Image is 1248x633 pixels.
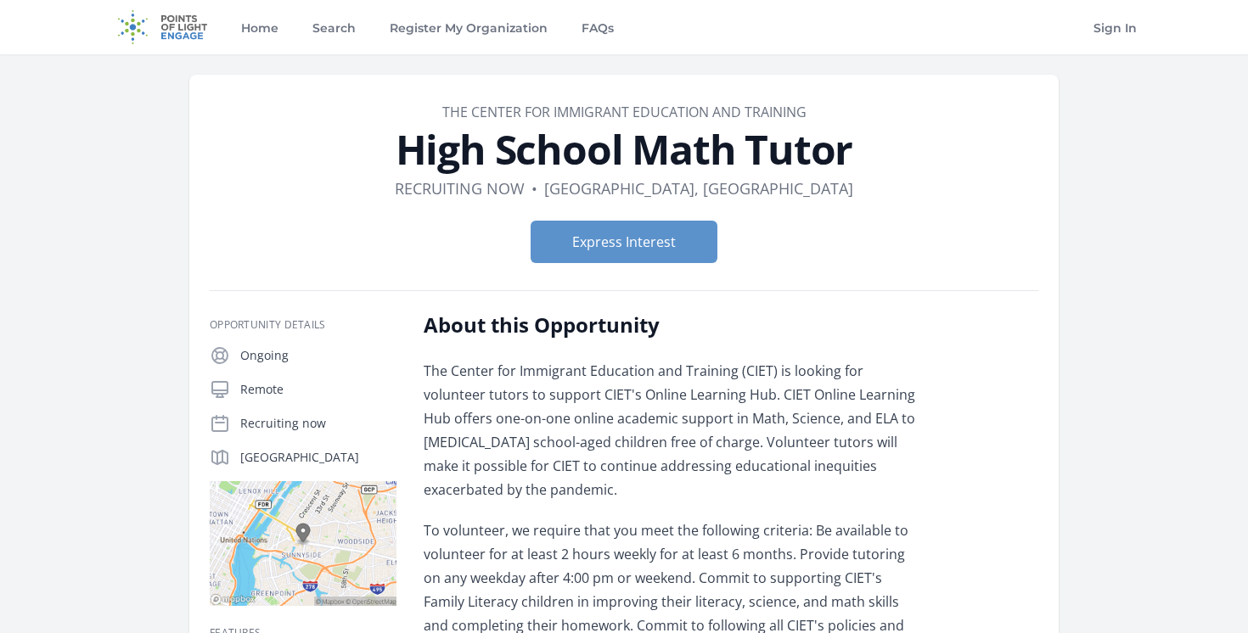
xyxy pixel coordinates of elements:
p: Recruiting now [240,415,396,432]
h3: Opportunity Details [210,318,396,332]
dd: [GEOGRAPHIC_DATA], [GEOGRAPHIC_DATA] [544,176,853,200]
p: Remote [240,381,396,398]
h1: High School Math Tutor [210,129,1038,170]
a: The Center for Immigrant Education and Training [442,103,807,121]
p: Ongoing [240,347,396,364]
p: [GEOGRAPHIC_DATA] [240,449,396,466]
div: • [531,176,537,200]
dd: Recruiting now [395,176,525,200]
button: Express Interest [531,221,717,263]
p: The Center for Immigrant Education and Training (CIET) is looking for volunteer tutors to support... [424,359,920,501]
img: Map [210,481,396,606]
h2: About this Opportunity [424,311,920,339]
